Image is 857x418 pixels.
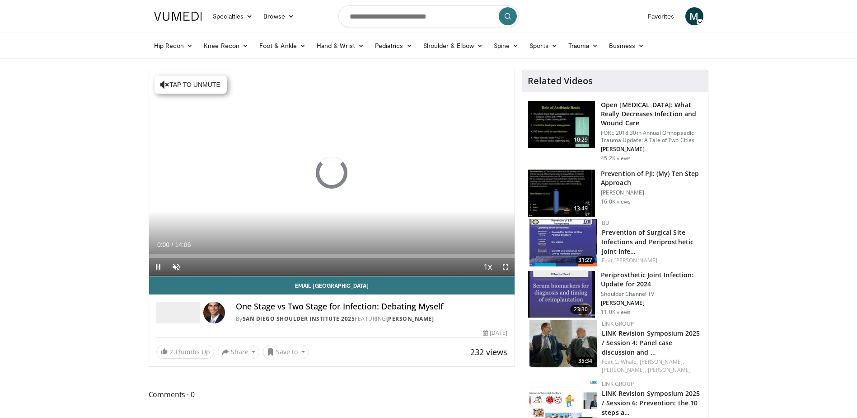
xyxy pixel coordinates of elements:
h4: Related Videos [528,76,593,86]
a: Email [GEOGRAPHIC_DATA] [149,276,515,294]
img: VuMedi Logo [154,12,202,21]
img: Avatar [203,302,225,323]
a: 10:29 Open [MEDICAL_DATA]: What Really Decreases Infection and Wound Care FORE 2018 30th Annual O... [528,100,702,162]
button: Pause [149,258,167,276]
a: LINK Revision Symposium 2025 / Session 4: Panel case discussion and … [602,329,700,356]
a: Hand & Wrist [311,37,370,55]
a: Browse [258,7,300,25]
p: 11.0K views [601,309,631,316]
p: Shoulder Channel TV [601,290,702,298]
button: Save to [263,345,309,359]
a: 35:34 [529,320,597,367]
button: Share [218,345,260,359]
button: Fullscreen [496,258,515,276]
span: / [172,241,173,248]
a: 31:27 [529,219,597,266]
a: San Diego Shoulder Institute 2025 [243,315,355,323]
img: 0305937d-4796-49c9-8ba6-7e7cbcdfebb5.150x105_q85_crop-smart_upscale.jpg [528,271,595,318]
a: LINK Group [602,380,634,388]
p: 16.0K views [601,198,631,205]
a: C. Whale, [614,358,638,366]
p: [PERSON_NAME] [601,189,702,196]
h3: Prevention of PJI: (My) Ten Step Approach [601,169,702,187]
span: 35:34 [576,357,595,365]
a: [PERSON_NAME] [614,256,657,264]
a: Hip Recon [149,37,199,55]
p: [PERSON_NAME] [601,146,702,153]
a: 13:49 Prevention of PJI: (My) Ten Step Approach [PERSON_NAME] 16.0K views [528,169,702,217]
img: 300aa6cd-3a47-4862-91a3-55a981c86f57.150x105_q85_crop-smart_upscale.jpg [528,170,595,217]
img: bdb02266-35f1-4bde-b55c-158a878fcef6.150x105_q85_crop-smart_upscale.jpg [529,219,597,266]
a: Pediatrics [370,37,418,55]
a: [PERSON_NAME], [602,366,646,374]
a: Favorites [642,7,680,25]
input: Search topics, interventions [338,5,519,27]
video-js: Video Player [149,70,515,276]
span: 23:30 [570,305,592,314]
a: M [685,7,703,25]
span: 232 views [470,347,507,357]
div: Feat. [602,256,701,265]
a: [PERSON_NAME] [648,366,691,374]
img: ded7be61-cdd8-40fc-98a3-de551fea390e.150x105_q85_crop-smart_upscale.jpg [528,101,595,148]
button: Unmute [167,258,185,276]
a: Trauma [563,37,604,55]
h4: One Stage vs Two Stage for Infection: Debating Myself [236,302,508,312]
div: Feat. [602,358,701,374]
span: 14:06 [175,241,191,248]
button: Playback Rate [478,258,496,276]
span: 10:29 [570,135,592,144]
span: 13:49 [570,204,592,213]
h3: Periprosthetic Joint Infection: Update for 2024 [601,271,702,289]
p: 45.2K views [601,155,631,162]
a: Foot & Ankle [254,37,311,55]
a: 2 Thumbs Up [156,345,214,359]
a: [PERSON_NAME] [386,315,434,323]
div: [DATE] [483,329,507,337]
a: [PERSON_NAME], [640,358,684,366]
a: Prevention of Surgical Site Infections and Periprosthetic Joint Infe… [602,228,693,256]
a: Specialties [207,7,258,25]
a: Business [604,37,650,55]
span: 0:00 [157,241,169,248]
a: BD [602,219,609,227]
div: By FEATURING [236,315,508,323]
h3: Open [MEDICAL_DATA]: What Really Decreases Infection and Wound Care [601,100,702,128]
a: Spine [488,37,524,55]
a: LINK Revision Symposium 2025 / Session 6: Prevention: the 10 steps a… [602,389,700,417]
img: San Diego Shoulder Institute 2025 [156,302,200,323]
a: Sports [524,37,563,55]
img: f763ad4d-af6c-432c-8f2b-c2daf47df9ae.150x105_q85_crop-smart_upscale.jpg [529,320,597,367]
div: Progress Bar [149,254,515,258]
span: 2 [169,347,173,356]
a: Shoulder & Elbow [418,37,488,55]
a: Knee Recon [198,37,254,55]
span: 31:27 [576,256,595,264]
button: Tap to unmute [155,76,227,94]
p: FORE 2018 30th Annual Orthopaedic Trauma Update: A Tale of Two Cities [601,129,702,144]
a: LINK Group [602,320,634,328]
span: Comments 0 [149,389,515,400]
a: 23:30 Periprosthetic Joint Infection: Update for 2024 Shoulder Channel TV [PERSON_NAME] 11.0K views [528,271,702,318]
p: [PERSON_NAME] [601,299,702,307]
